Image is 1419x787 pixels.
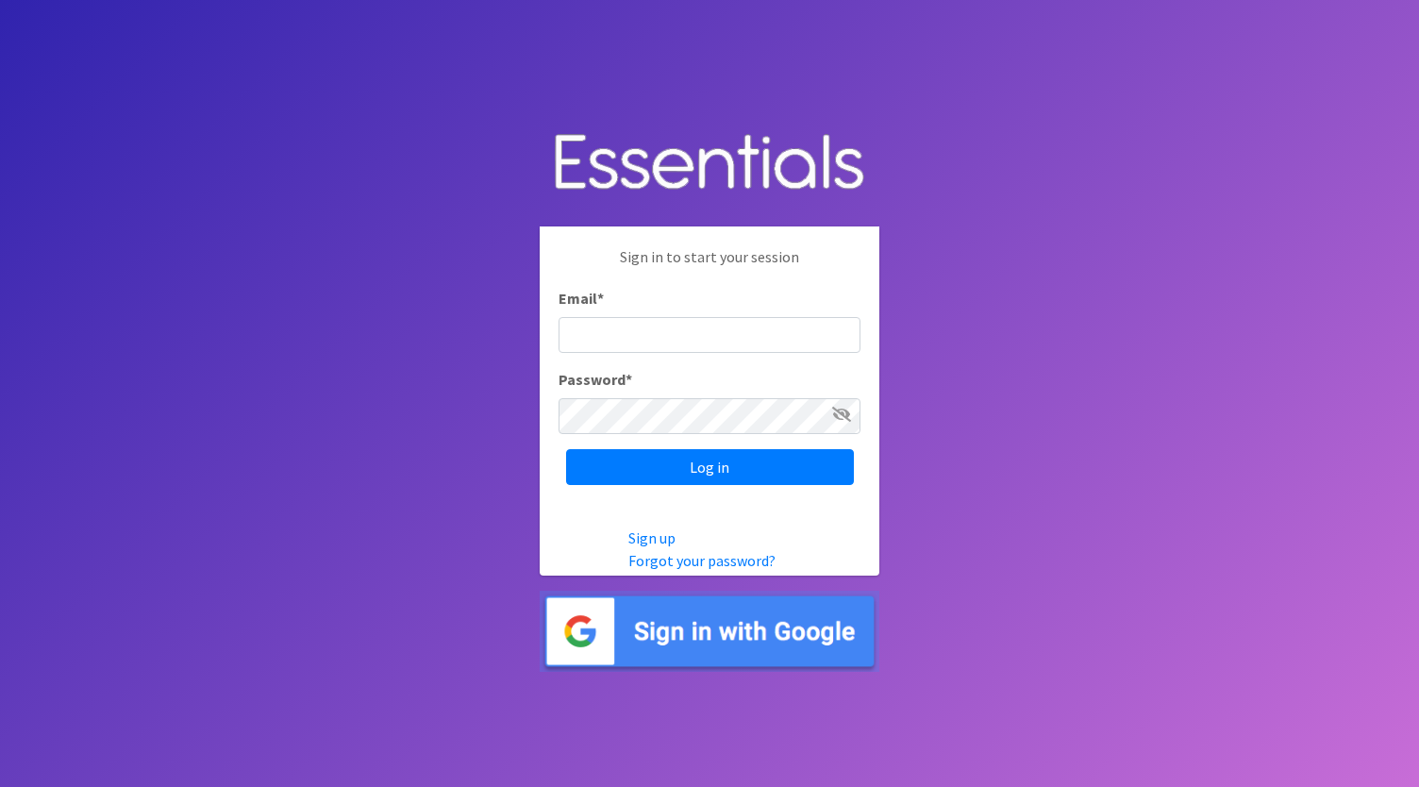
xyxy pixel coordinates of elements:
label: Password [559,368,632,391]
p: Sign in to start your session [559,245,860,287]
input: Log in [566,449,854,485]
abbr: required [626,370,632,389]
abbr: required [597,289,604,308]
a: Sign up [628,528,676,547]
img: Human Essentials [540,115,879,212]
a: Forgot your password? [628,551,776,570]
label: Email [559,287,604,310]
img: Sign in with Google [540,591,879,673]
